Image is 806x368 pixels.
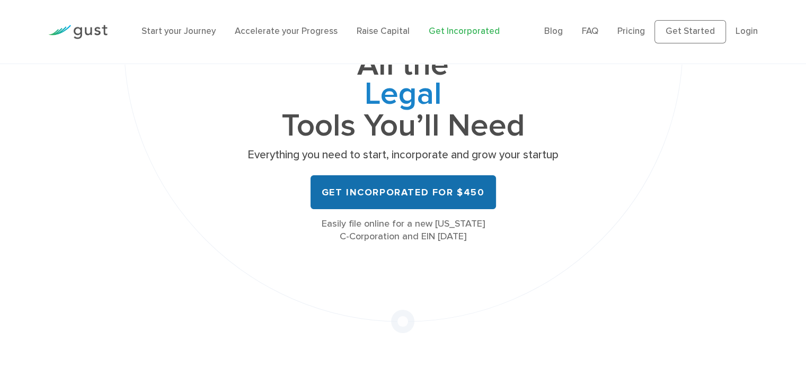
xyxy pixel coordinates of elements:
[429,26,500,37] a: Get Incorporated
[654,20,726,43] a: Get Started
[244,148,562,163] p: Everything you need to start, incorporate and grow your startup
[141,26,216,37] a: Start your Journey
[736,26,758,37] a: Login
[235,26,338,37] a: Accelerate your Progress
[311,175,496,209] a: Get Incorporated for $450
[544,26,563,37] a: Blog
[582,26,598,37] a: FAQ
[357,26,410,37] a: Raise Capital
[244,80,562,112] span: Cap Table
[617,26,645,37] a: Pricing
[244,218,562,243] div: Easily file online for a new [US_STATE] C-Corporation and EIN [DATE]
[244,51,562,140] h1: All the Tools You’ll Need
[48,25,108,39] img: Gust Logo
